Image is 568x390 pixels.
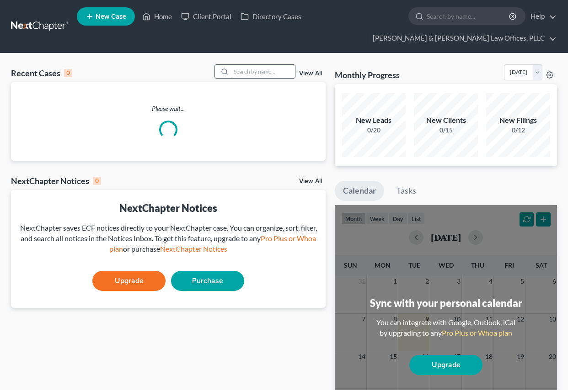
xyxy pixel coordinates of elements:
[342,126,406,135] div: 0/20
[92,271,166,291] a: Upgrade
[11,104,326,113] p: Please wait...
[236,8,306,25] a: Directory Cases
[93,177,101,185] div: 0
[414,126,478,135] div: 0/15
[160,244,227,253] a: NextChapter Notices
[231,65,295,78] input: Search by name...
[138,8,177,25] a: Home
[368,30,557,47] a: [PERSON_NAME] & [PERSON_NAME] Law Offices, PLLC
[486,126,550,135] div: 0/12
[388,181,424,201] a: Tasks
[335,69,400,80] h3: Monthly Progress
[342,115,406,126] div: New Leads
[370,296,522,310] div: Sync with your personal calendar
[414,115,478,126] div: New Clients
[171,271,244,291] a: Purchase
[11,175,101,186] div: NextChapter Notices
[427,8,510,25] input: Search by name...
[96,13,126,20] span: New Case
[109,234,316,253] a: Pro Plus or Whoa plan
[299,178,322,184] a: View All
[18,223,318,254] div: NextChapter saves ECF notices directly to your NextChapter case. You can organize, sort, filter, ...
[526,8,557,25] a: Help
[177,8,236,25] a: Client Portal
[335,181,384,201] a: Calendar
[442,328,512,337] a: Pro Plus or Whoa plan
[299,70,322,77] a: View All
[18,201,318,215] div: NextChapter Notices
[486,115,550,126] div: New Filings
[64,69,72,77] div: 0
[373,317,519,338] div: You can integrate with Google, Outlook, iCal by upgrading to any
[11,68,72,79] div: Recent Cases
[409,355,482,375] a: Upgrade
